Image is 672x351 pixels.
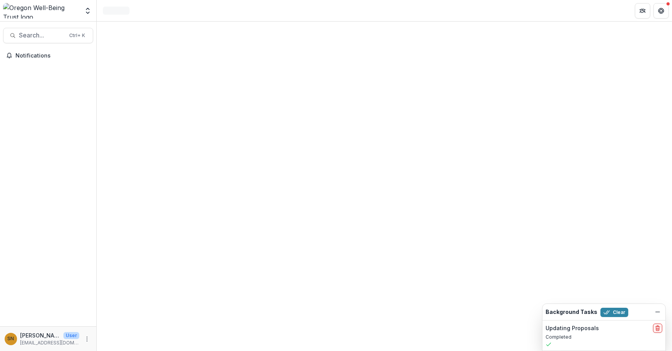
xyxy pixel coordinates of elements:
p: [PERSON_NAME] [20,331,60,339]
span: Notifications [15,53,90,59]
h2: Updating Proposals [546,325,599,332]
img: Oregon Well-Being Trust logo [3,3,79,19]
button: Dismiss [653,307,662,317]
button: Search... [3,28,93,43]
button: Open entity switcher [82,3,93,19]
button: delete [653,324,662,333]
nav: breadcrumb [100,5,133,16]
div: Siri Ngai [8,336,14,341]
button: Partners [635,3,650,19]
p: User [63,332,79,339]
span: Search... [19,32,65,39]
h2: Background Tasks [546,309,597,315]
p: [EMAIL_ADDRESS][DOMAIN_NAME] [20,339,79,346]
button: More [82,334,92,344]
button: Get Help [653,3,669,19]
button: Clear [600,308,628,317]
button: Notifications [3,49,93,62]
div: Ctrl + K [68,31,87,40]
p: Completed [546,334,662,341]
